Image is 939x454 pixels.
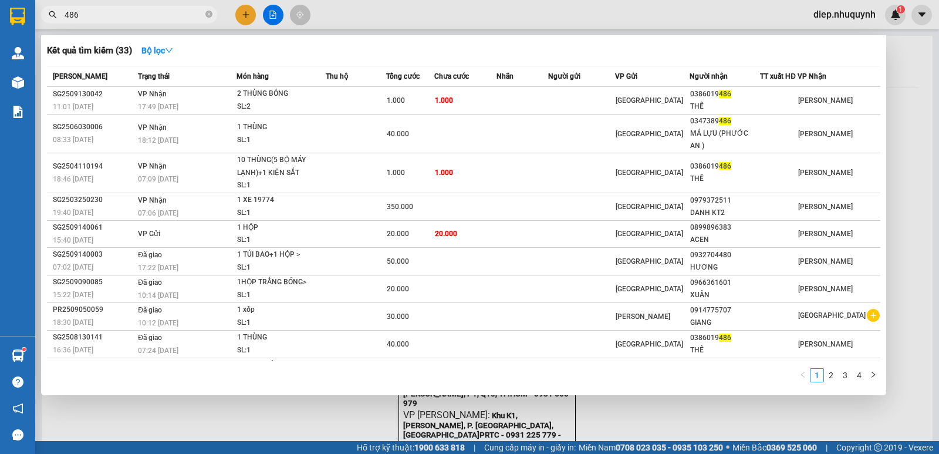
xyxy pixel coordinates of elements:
div: 1 THÙNG [237,121,325,134]
div: 0967840 [690,359,759,372]
img: solution-icon [12,106,24,118]
div: 1 TÚI BAO+1 HỘP > [237,248,325,261]
span: VP Nhận [798,72,826,80]
div: XUÂN [690,289,759,301]
strong: Bộ lọc [141,46,173,55]
span: 20.000 [387,230,409,238]
div: SG2509130042 [53,88,134,100]
span: [PERSON_NAME] [798,169,853,177]
div: 1 KIỆN THÙNG [237,359,325,372]
div: 0899896383 [690,221,759,234]
div: 0386019 [690,88,759,100]
div: 1 xốp [237,304,325,317]
div: 1 THÙNG [237,331,325,344]
span: Đã giao [138,334,162,342]
div: 0914775707 [690,304,759,317]
div: PR2509050059 [53,304,134,316]
span: message [12,429,23,440]
span: VP Nhận [138,90,167,98]
li: Next Page [866,368,880,382]
span: TT xuất HĐ [760,72,796,80]
span: 15:40 [DATE] [53,236,93,244]
div: SG2508090004 [53,359,134,371]
strong: 342 [PERSON_NAME], P1, Q10, TP.HCM - 0931 556 979 [5,44,170,71]
span: VP Nhận [138,123,167,132]
span: 350.000 [387,203,413,211]
span: 07:02 [DATE] [53,263,93,271]
button: Bộ lọcdown [132,41,183,60]
span: 1.000 [387,96,405,105]
span: [GEOGRAPHIC_DATA] [616,169,683,177]
span: 18:30 [DATE] [53,318,93,327]
span: Chưa cước [434,72,469,80]
sup: 1 [22,348,26,351]
span: 07:06 [DATE] [138,209,178,217]
div: SL: 1 [237,317,325,329]
span: [PERSON_NAME] [798,230,853,238]
div: MÁ LỰU (PHƯỚC AN ) [690,127,759,152]
span: 11:01 [DATE] [53,103,93,111]
a: 3 [839,369,852,382]
span: 18:12 [DATE] [138,136,178,144]
span: VP [PERSON_NAME]: [5,73,92,84]
div: SG2506030006 [53,121,134,133]
span: 486 [719,117,731,125]
span: 17:22 [DATE] [138,264,178,272]
div: 1 HỘP [237,221,325,234]
span: [GEOGRAPHIC_DATA] [616,203,683,211]
span: 1.000 [435,96,453,105]
li: Previous Page [796,368,810,382]
div: THẾ [690,100,759,113]
span: question-circle [12,376,23,388]
span: [PERSON_NAME] [616,312,670,321]
span: down [165,46,173,55]
div: SL: 1 [237,134,325,147]
span: 16:36 [DATE] [53,346,93,354]
span: VP Nhận [138,196,167,204]
span: 40.000 [387,130,409,138]
span: VP Nhận [138,162,167,170]
div: 0966361601 [690,277,759,289]
span: Người nhận [690,72,728,80]
div: 0979372511 [690,194,759,207]
span: 30.000 [387,312,409,321]
div: 1 XE 19774 [237,194,325,207]
span: close-circle [205,11,212,18]
div: SG2504110194 [53,160,134,173]
span: 50.000 [387,257,409,265]
li: 4 [852,368,866,382]
span: [GEOGRAPHIC_DATA] [616,96,683,105]
span: [PERSON_NAME] [798,130,853,138]
img: logo-vxr [10,8,25,25]
span: plus-circle [867,309,880,322]
div: THẾ [690,344,759,357]
span: notification [12,403,23,414]
span: Đã giao [138,251,162,259]
span: 07:09 [DATE] [138,175,178,183]
span: Tổng cước [386,72,420,80]
span: [GEOGRAPHIC_DATA] [616,230,683,238]
span: 486 [719,90,731,98]
div: 0347389 [690,115,759,127]
span: 08:33 [DATE] [53,136,93,144]
span: 20.000 [435,230,457,238]
li: 3 [838,368,852,382]
a: 1 [810,369,823,382]
img: warehouse-icon [12,76,24,89]
div: SL: 2 [237,100,325,113]
div: SG2503250230 [53,194,134,206]
span: Món hàng [237,72,269,80]
span: 19:40 [DATE] [53,208,93,217]
span: 1.000 [387,169,405,177]
span: 1.000 [435,169,453,177]
span: Người gửi [548,72,580,80]
a: 2 [825,369,837,382]
li: 1 [810,368,824,382]
span: left [799,371,806,378]
img: warehouse-icon [12,349,24,362]
span: [PERSON_NAME] [798,96,853,105]
button: left [796,368,810,382]
div: SL: 1 [237,261,325,274]
span: search [49,11,57,19]
span: Đã giao [138,278,162,287]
